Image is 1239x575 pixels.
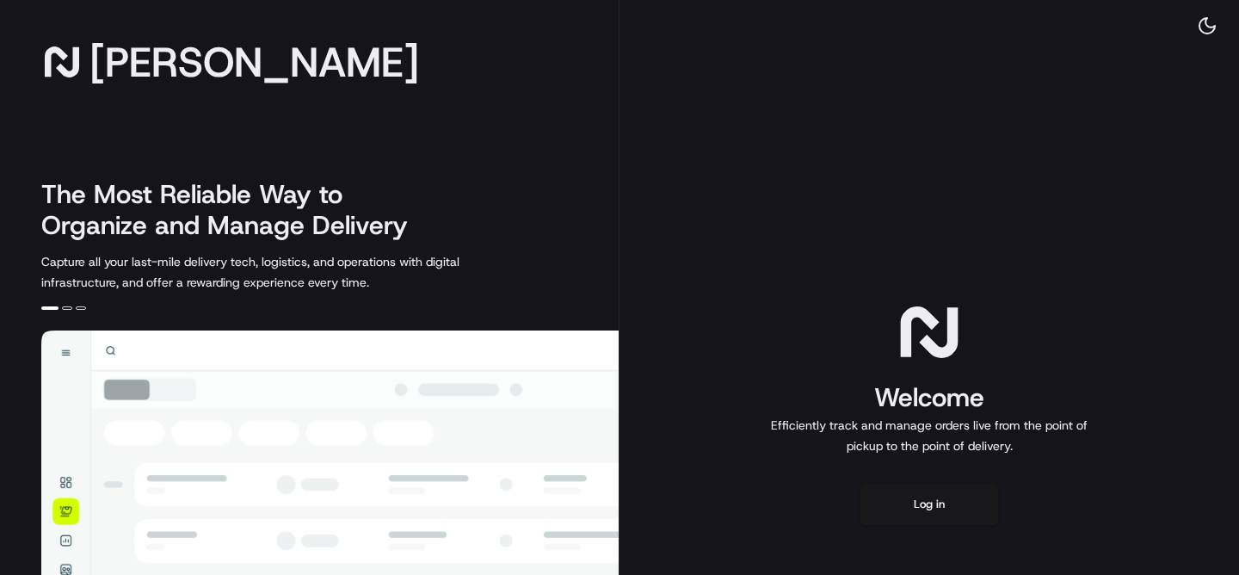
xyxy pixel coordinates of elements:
p: Efficiently track and manage orders live from the point of pickup to the point of delivery. [764,415,1094,456]
h2: The Most Reliable Way to Organize and Manage Delivery [41,179,427,241]
span: [PERSON_NAME] [89,45,419,79]
p: Capture all your last-mile delivery tech, logistics, and operations with digital infrastructure, ... [41,251,537,293]
button: Log in [860,484,998,525]
h1: Welcome [764,380,1094,415]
